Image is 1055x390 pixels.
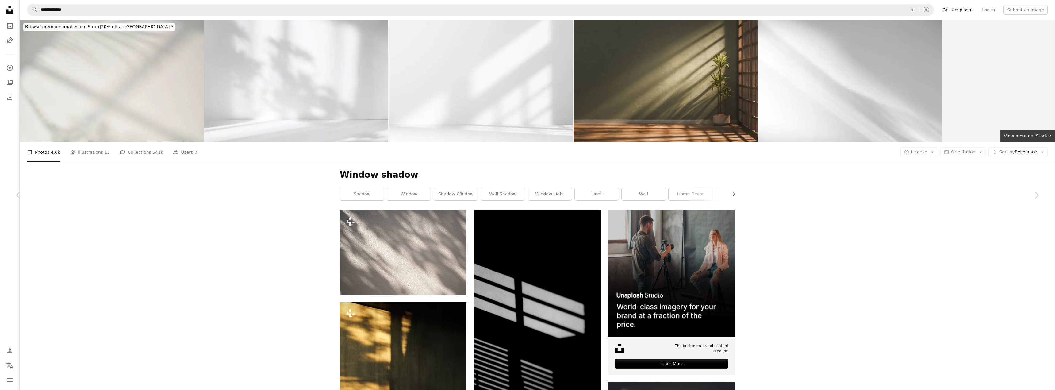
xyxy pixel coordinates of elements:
button: Orientation [940,147,986,157]
a: a black and white photo of a bench [474,338,600,343]
a: The shadow of a tree on a wall [340,250,466,255]
img: file-1631678316303-ed18b8b5cb9cimage [615,344,624,353]
a: wall shadow [481,188,525,200]
a: Next [1018,166,1055,225]
a: window [387,188,431,200]
a: Get Unsplash+ [939,5,978,15]
a: Log in / Sign up [4,345,16,357]
a: light [575,188,619,200]
span: Orientation [951,149,975,154]
a: window light [528,188,572,200]
span: 15 [105,149,110,156]
button: Sort byRelevance [988,147,1048,157]
a: shadow window [434,188,478,200]
a: Illustrations [4,34,16,47]
a: Log in [978,5,999,15]
a: Illustrations 15 [70,142,110,162]
a: shadow [340,188,384,200]
img: Minimalist abstract empty white room for product presentation, light beam falling into the room f... [389,20,573,142]
a: wall [622,188,666,200]
button: Visual search [919,4,934,16]
button: scroll list to the right [728,188,735,200]
span: The best in on-brand content creation [659,343,728,354]
img: The shadow of a tree on a wall [340,210,466,295]
a: Browse premium images on iStock|20% off at [GEOGRAPHIC_DATA]↗ [20,20,179,34]
a: a black and white cat sitting on a window sill [340,344,466,349]
button: Submit an image [1003,5,1048,15]
form: Find visuals sitewide [27,4,934,16]
span: Browse premium images on iStock | [25,24,101,29]
button: Menu [4,374,16,386]
img: Abstract white studio background for product presentation. Empty room with shadows of window and ... [204,20,388,142]
img: Empty living room interior [574,20,758,142]
span: View more on iStock ↗ [1004,133,1051,138]
span: 541k [152,149,163,156]
a: Collections 541k [120,142,163,162]
a: Users 0 [173,142,197,162]
button: Language [4,359,16,372]
a: grey [715,188,759,200]
span: Sort by [999,149,1015,154]
a: View more on iStock↗ [1000,130,1055,142]
button: Search Unsplash [27,4,38,16]
span: Relevance [999,149,1037,155]
a: Collections [4,76,16,89]
div: Learn More [615,359,728,369]
img: diagonal shadow and rays of light on a white background [758,20,942,142]
button: Clear [905,4,919,16]
span: License [911,149,927,154]
button: License [900,147,938,157]
span: 20% off at [GEOGRAPHIC_DATA] ↗ [25,24,173,29]
h1: Window shadow [340,169,735,180]
a: home decor [669,188,712,200]
a: Download History [4,91,16,103]
a: Explore [4,62,16,74]
a: The best in on-brand content creationLearn More [608,210,735,375]
img: Abstract White Studio Background for Product Presentation [20,20,204,142]
img: file-1715651741414-859baba4300dimage [608,210,735,337]
a: Photos [4,20,16,32]
span: 0 [194,149,197,156]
